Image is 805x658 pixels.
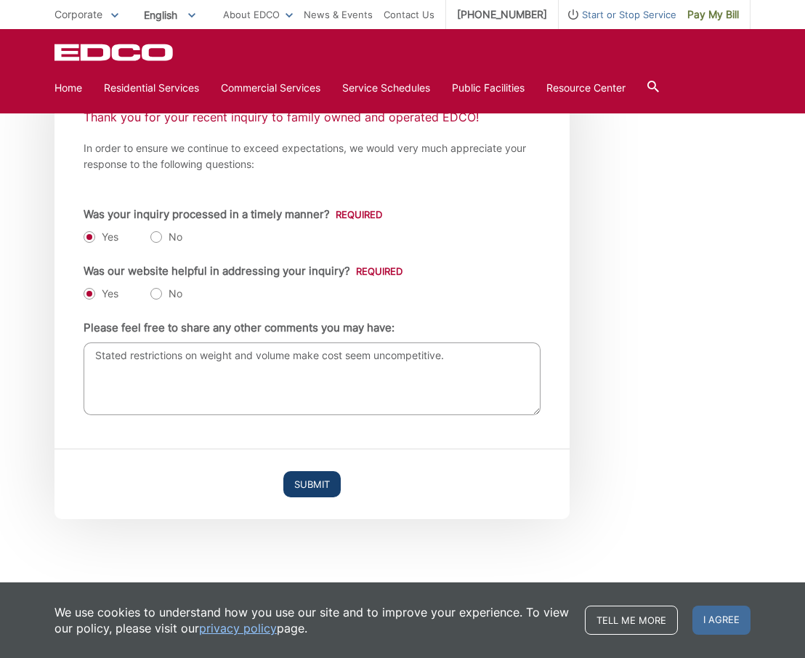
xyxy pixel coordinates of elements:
[342,80,430,96] a: Service Schedules
[54,80,82,96] a: Home
[54,44,175,61] a: EDCD logo. Return to the homepage.
[133,3,206,27] span: English
[304,7,373,23] a: News & Events
[452,80,525,96] a: Public Facilities
[84,107,541,127] p: Thank you for your recent inquiry to family owned and operated EDCO!
[223,7,293,23] a: About EDCO
[585,606,678,635] a: Tell me more
[199,620,277,636] a: privacy policy
[150,230,182,244] label: No
[384,7,434,23] a: Contact Us
[283,471,341,497] input: Submit
[546,80,626,96] a: Resource Center
[84,286,118,301] label: Yes
[84,265,402,278] label: Was our website helpful in addressing your inquiry?
[84,321,395,334] label: Please feel free to share any other comments you may have:
[150,286,182,301] label: No
[84,230,118,244] label: Yes
[687,7,739,23] span: Pay My Bill
[54,604,570,636] p: We use cookies to understand how you use our site and to improve your experience. To view our pol...
[692,606,751,635] span: I agree
[54,8,102,20] span: Corporate
[84,140,541,172] p: In order to ensure we continue to exceed expectations, we would very much appreciate your respons...
[104,80,199,96] a: Residential Services
[84,208,382,221] label: Was your inquiry processed in a timely manner?
[221,80,320,96] a: Commercial Services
